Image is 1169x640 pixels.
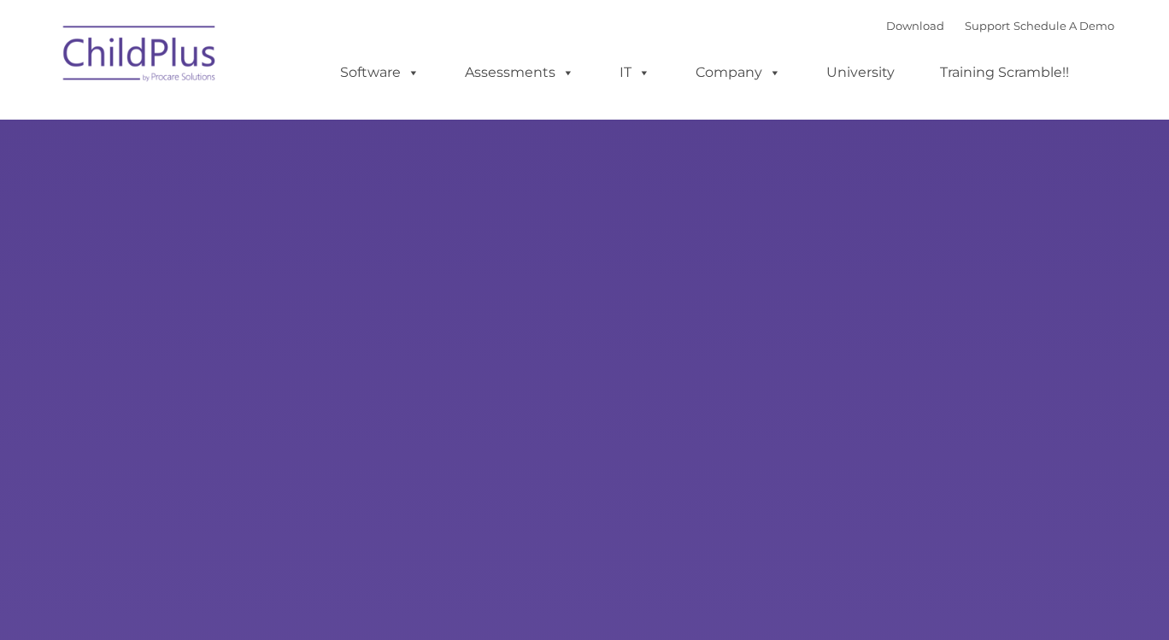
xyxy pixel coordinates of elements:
[809,56,912,90] a: University
[886,19,1114,32] font: |
[886,19,944,32] a: Download
[678,56,798,90] a: Company
[602,56,667,90] a: IT
[448,56,591,90] a: Assessments
[1013,19,1114,32] a: Schedule A Demo
[323,56,437,90] a: Software
[55,14,226,99] img: ChildPlus by Procare Solutions
[965,19,1010,32] a: Support
[923,56,1086,90] a: Training Scramble!!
